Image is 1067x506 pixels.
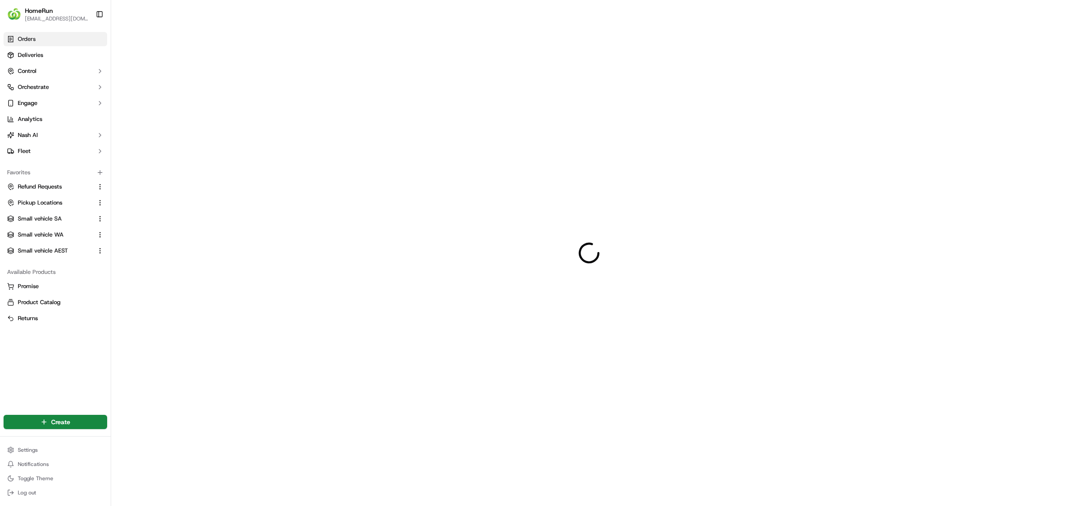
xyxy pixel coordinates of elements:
[18,131,38,139] span: Nash AI
[7,298,104,306] a: Product Catalog
[18,147,31,155] span: Fleet
[18,99,37,107] span: Engage
[7,215,93,223] a: Small vehicle SA
[4,295,107,309] button: Product Catalog
[18,446,38,454] span: Settings
[7,199,93,207] a: Pickup Locations
[4,486,107,499] button: Log out
[4,64,107,78] button: Control
[4,112,107,126] a: Analytics
[18,35,36,43] span: Orders
[18,475,53,482] span: Toggle Theme
[4,212,107,226] button: Small vehicle SA
[7,282,104,290] a: Promise
[25,6,53,15] button: HomeRun
[4,48,107,62] a: Deliveries
[4,311,107,325] button: Returns
[18,247,68,255] span: Small vehicle AEST
[18,489,36,496] span: Log out
[18,115,42,123] span: Analytics
[4,244,107,258] button: Small vehicle AEST
[51,418,70,426] span: Create
[4,180,107,194] button: Refund Requests
[18,51,43,59] span: Deliveries
[4,472,107,485] button: Toggle Theme
[7,231,93,239] a: Small vehicle WA
[4,32,107,46] a: Orders
[4,128,107,142] button: Nash AI
[7,183,93,191] a: Refund Requests
[4,4,92,25] button: HomeRunHomeRun[EMAIL_ADDRESS][DOMAIN_NAME]
[4,196,107,210] button: Pickup Locations
[4,415,107,429] button: Create
[4,444,107,456] button: Settings
[18,183,62,191] span: Refund Requests
[18,215,62,223] span: Small vehicle SA
[18,231,64,239] span: Small vehicle WA
[18,461,49,468] span: Notifications
[18,282,39,290] span: Promise
[4,458,107,470] button: Notifications
[18,83,49,91] span: Orchestrate
[4,265,107,279] div: Available Products
[18,67,36,75] span: Control
[7,314,104,322] a: Returns
[4,228,107,242] button: Small vehicle WA
[7,247,93,255] a: Small vehicle AEST
[18,199,62,207] span: Pickup Locations
[18,298,60,306] span: Product Catalog
[18,314,38,322] span: Returns
[4,96,107,110] button: Engage
[4,80,107,94] button: Orchestrate
[7,7,21,21] img: HomeRun
[4,165,107,180] div: Favorites
[25,15,88,22] button: [EMAIL_ADDRESS][DOMAIN_NAME]
[4,144,107,158] button: Fleet
[4,279,107,293] button: Promise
